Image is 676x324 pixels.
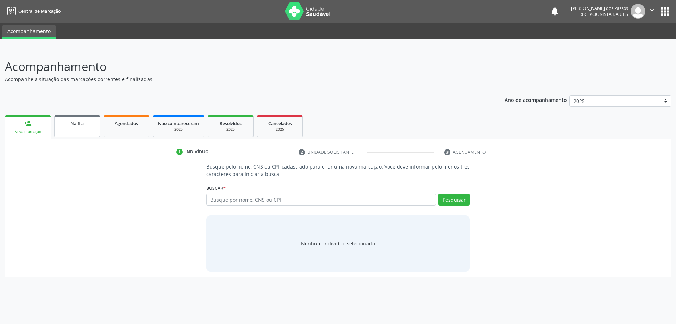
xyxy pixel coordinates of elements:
button: Pesquisar [438,194,470,206]
label: Buscar [206,183,226,194]
span: Resolvidos [220,121,242,127]
a: Central de Marcação [5,5,61,17]
div: 1 [176,149,183,155]
div: 2025 [262,127,298,132]
img: img [631,4,645,19]
input: Busque por nome, CNS ou CPF [206,194,436,206]
span: Na fila [70,121,84,127]
p: Busque pelo nome, CNS ou CPF cadastrado para criar uma nova marcação. Você deve informar pelo men... [206,163,470,178]
p: Acompanhamento [5,58,471,75]
button: apps [659,5,671,18]
p: Ano de acompanhamento [505,95,567,104]
div: Nenhum indivíduo selecionado [301,240,375,247]
span: Central de Marcação [18,8,61,14]
div: 2025 [158,127,199,132]
div: Indivíduo [185,149,209,155]
button:  [645,4,659,19]
span: Recepcionista da UBS [579,11,628,17]
span: Não compareceram [158,121,199,127]
span: Agendados [115,121,138,127]
div: Nova marcação [10,129,46,134]
div: 2025 [213,127,248,132]
button: notifications [550,6,560,16]
a: Acompanhamento [2,25,56,39]
span: Cancelados [268,121,292,127]
p: Acompanhe a situação das marcações correntes e finalizadas [5,75,471,83]
div: person_add [24,120,32,127]
i:  [648,6,656,14]
div: [PERSON_NAME] dos Passos [571,5,628,11]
